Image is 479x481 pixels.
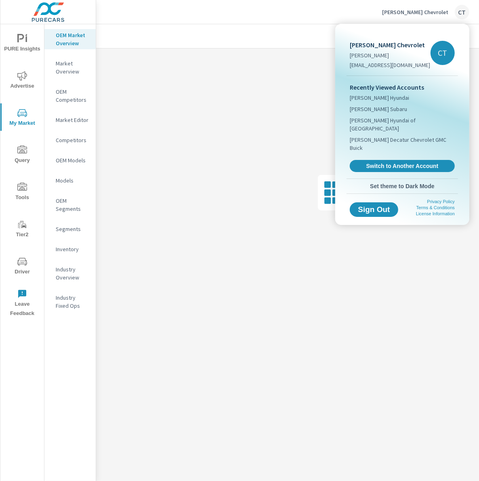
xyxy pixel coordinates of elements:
span: [PERSON_NAME] Decatur Chevrolet GMC Buick [350,136,455,152]
a: Terms & Conditions [416,205,455,210]
span: [PERSON_NAME] Subaru [350,105,407,113]
button: Set theme to Dark Mode [347,179,458,193]
span: Set theme to Dark Mode [350,183,455,190]
p: Recently Viewed Accounts [350,82,455,92]
p: [PERSON_NAME] [350,51,430,59]
span: [PERSON_NAME] Hyundai of [GEOGRAPHIC_DATA] [350,116,455,132]
button: Sign Out [350,202,398,217]
div: CT [431,41,455,65]
span: Switch to Another Account [354,162,450,170]
a: Privacy Policy [427,199,455,204]
span: Sign Out [356,206,392,213]
p: [EMAIL_ADDRESS][DOMAIN_NAME] [350,61,430,69]
span: [PERSON_NAME] Hyundai [350,94,409,102]
a: License Information [416,211,455,216]
a: Switch to Another Account [350,160,455,172]
p: [PERSON_NAME] Chevrolet [350,40,430,50]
